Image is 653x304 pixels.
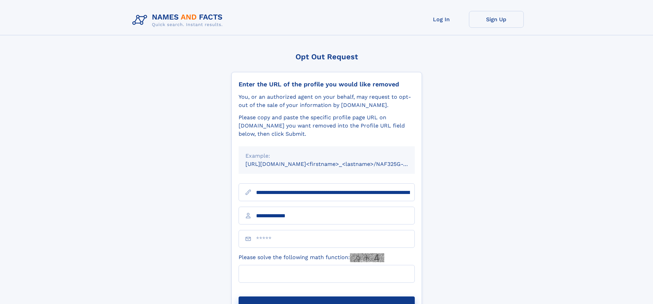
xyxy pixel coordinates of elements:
div: Please copy and paste the specific profile page URL on [DOMAIN_NAME] you want removed into the Pr... [239,113,415,138]
a: Sign Up [469,11,524,28]
label: Please solve the following math function: [239,253,384,262]
a: Log In [414,11,469,28]
div: Example: [245,152,408,160]
small: [URL][DOMAIN_NAME]<firstname>_<lastname>/NAF325G-xxxxxxxx [245,161,428,167]
div: You, or an authorized agent on your behalf, may request to opt-out of the sale of your informatio... [239,93,415,109]
div: Enter the URL of the profile you would like removed [239,81,415,88]
div: Opt Out Request [231,52,422,61]
img: Logo Names and Facts [130,11,228,29]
